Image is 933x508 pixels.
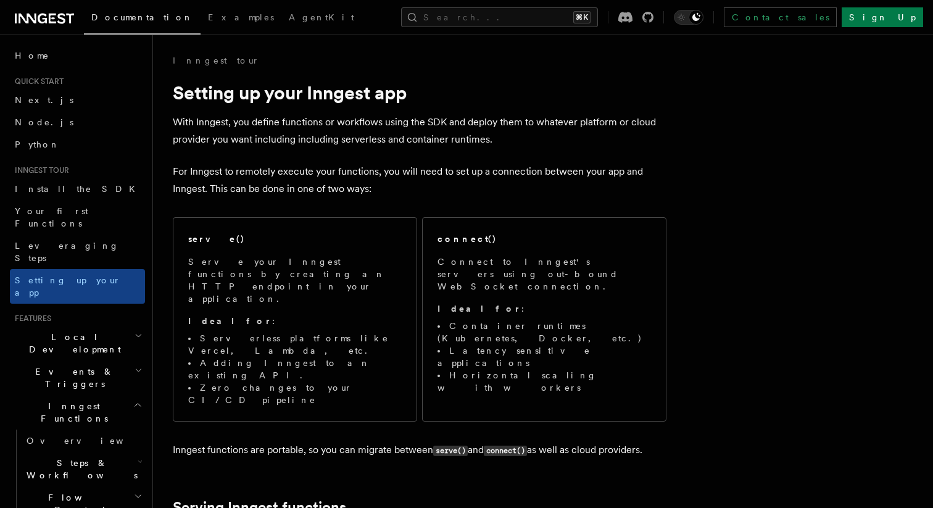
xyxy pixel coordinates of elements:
[188,233,245,245] h2: serve()
[10,111,145,133] a: Node.js
[10,178,145,200] a: Install the SDK
[10,89,145,111] a: Next.js
[22,430,145,452] a: Overview
[724,7,837,27] a: Contact sales
[10,326,145,360] button: Local Development
[15,95,73,105] span: Next.js
[15,206,88,228] span: Your first Functions
[10,200,145,235] a: Your first Functions
[281,4,362,33] a: AgentKit
[15,117,73,127] span: Node.js
[91,12,193,22] span: Documentation
[437,302,651,315] p: :
[10,269,145,304] a: Setting up your app
[15,184,143,194] span: Install the SDK
[10,400,133,425] span: Inngest Functions
[573,11,591,23] kbd: ⌘K
[22,452,145,486] button: Steps & Workflows
[15,139,60,149] span: Python
[201,4,281,33] a: Examples
[188,256,402,305] p: Serve your Inngest functions by creating an HTTP endpoint in your application.
[10,235,145,269] a: Leveraging Steps
[422,217,666,422] a: connect()Connect to Inngest's servers using out-bound WebSocket connection.Ideal for:Container ru...
[173,441,666,459] p: Inngest functions are portable, so you can migrate between and as well as cloud providers.
[10,77,64,86] span: Quick start
[173,114,666,148] p: With Inngest, you define functions or workflows using the SDK and deploy them to whatever platfor...
[401,7,598,27] button: Search...⌘K
[27,436,154,446] span: Overview
[842,7,923,27] a: Sign Up
[15,49,49,62] span: Home
[173,54,259,67] a: Inngest tour
[15,275,121,298] span: Setting up your app
[188,316,272,326] strong: Ideal for
[10,360,145,395] button: Events & Triggers
[484,446,527,456] code: connect()
[437,233,497,245] h2: connect()
[10,44,145,67] a: Home
[15,241,119,263] span: Leveraging Steps
[188,381,402,406] li: Zero changes to your CI/CD pipeline
[10,331,135,356] span: Local Development
[173,217,417,422] a: serve()Serve your Inngest functions by creating an HTTP endpoint in your application.Ideal for:Se...
[437,320,651,344] li: Container runtimes (Kubernetes, Docker, etc.)
[10,165,69,175] span: Inngest tour
[188,332,402,357] li: Serverless platforms like Vercel, Lambda, etc.
[437,256,651,293] p: Connect to Inngest's servers using out-bound WebSocket connection.
[188,315,402,327] p: :
[437,369,651,394] li: Horizontal scaling with workers
[208,12,274,22] span: Examples
[22,457,138,481] span: Steps & Workflows
[10,314,51,323] span: Features
[10,133,145,156] a: Python
[437,304,521,314] strong: Ideal for
[10,365,135,390] span: Events & Triggers
[173,81,666,104] h1: Setting up your Inngest app
[437,344,651,369] li: Latency sensitive applications
[84,4,201,35] a: Documentation
[10,395,145,430] button: Inngest Functions
[173,163,666,198] p: For Inngest to remotely execute your functions, you will need to set up a connection between your...
[289,12,354,22] span: AgentKit
[188,357,402,381] li: Adding Inngest to an existing API.
[674,10,703,25] button: Toggle dark mode
[433,446,468,456] code: serve()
